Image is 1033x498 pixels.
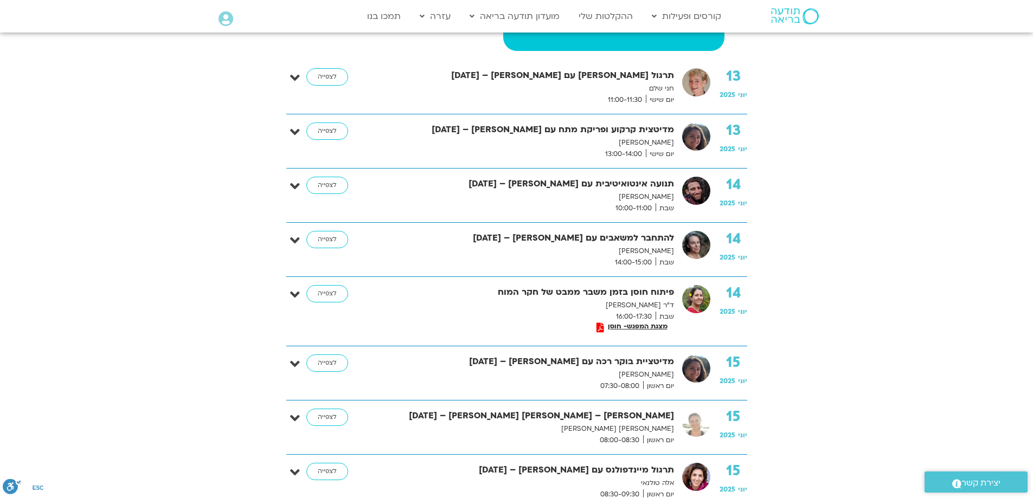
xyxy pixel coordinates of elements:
span: יוני [738,377,747,385]
span: 2025 [720,90,735,99]
strong: 13 [720,68,747,85]
span: 13:00-14:00 [601,148,646,160]
p: [PERSON_NAME] [389,369,674,380]
span: 10:00-11:00 [612,203,656,214]
span: 08:00-08:30 [596,435,643,446]
strong: תרגול מיינדפולנס עם [PERSON_NAME] – [DATE] [389,463,674,477]
strong: 15 [720,463,747,479]
span: 2025 [720,485,735,494]
p: חני שלם [389,83,674,94]
strong: תנועה אינטואיטיבית עם [PERSON_NAME] – [DATE] [389,177,674,191]
strong: להתחבר למשאבים עם [PERSON_NAME] – [DATE] [389,231,674,245]
span: שבת [656,257,674,268]
a: קורסים ופעילות [646,6,727,27]
a: ההקלטות שלי [573,6,638,27]
span: שבת [656,311,674,322]
strong: מדיטצית קרקוע ופריקת מתח עם [PERSON_NAME] – [DATE] [389,122,674,137]
span: יום ראשון [643,380,674,392]
span: 2025 [720,431,735,439]
p: [PERSON_NAME] [PERSON_NAME] [389,423,674,435]
span: יום שישי [646,94,674,106]
a: מצגת המפגש- חוסן [593,322,671,333]
p: [PERSON_NAME] [389,137,674,148]
strong: תרגול [PERSON_NAME] עם [PERSON_NAME] – [DATE] [389,68,674,83]
strong: 13 [720,122,747,139]
strong: [PERSON_NAME] – [PERSON_NAME] [PERSON_NAME] – [DATE] [389,409,674,423]
span: 16:00-17:30 [612,311,656,322]
a: לצפייה [306,463,348,480]
strong: 14 [720,285,747,301]
a: לצפייה [306,409,348,426]
p: [PERSON_NAME] [389,245,674,257]
a: לצפייה [306,285,348,302]
span: 2025 [720,307,735,316]
span: 2025 [720,145,735,153]
span: מצגת המפגש- חוסן [604,322,671,330]
span: יום ראשון [643,435,674,446]
span: 2025 [720,377,735,385]
strong: מדיטציית בוקר רכה עם [PERSON_NAME] – [DATE] [389,354,674,369]
a: מועדון תודעה בריאה [464,6,565,27]
p: אלה טולנאי [389,477,674,489]
strong: 15 [720,354,747,371]
a: לצפייה [306,122,348,140]
a: לצפייה [306,354,348,372]
span: 2025 [720,253,735,262]
span: יוני [738,253,747,262]
img: תודעה בריאה [771,8,819,24]
a: לצפייה [306,68,348,86]
span: יצירת קשר [961,476,1000,490]
strong: 14 [720,231,747,247]
a: יצירת קשר [925,471,1028,493]
span: 07:30-08:00 [596,380,643,392]
span: יוני [738,307,747,316]
span: יוני [738,485,747,494]
span: יוני [738,90,747,99]
a: לצפייה [306,177,348,194]
span: יוני [738,199,747,208]
span: יוני [738,145,747,153]
p: [PERSON_NAME] [389,191,674,203]
span: יוני [738,431,747,439]
span: 2025 [720,199,735,208]
a: תמכו בנו [362,6,406,27]
strong: 15 [720,409,747,425]
span: 14:00-15:00 [611,257,656,268]
strong: 14 [720,177,747,193]
span: 11:00-11:30 [604,94,646,106]
a: עזרה [414,6,456,27]
p: ד"ר [PERSON_NAME] [389,300,674,311]
span: שבת [656,203,674,214]
a: לצפייה [306,231,348,248]
span: יום שישי [646,148,674,160]
strong: פיתוח חוסן בזמן משבר ממבט של חקר המוח [389,285,674,300]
